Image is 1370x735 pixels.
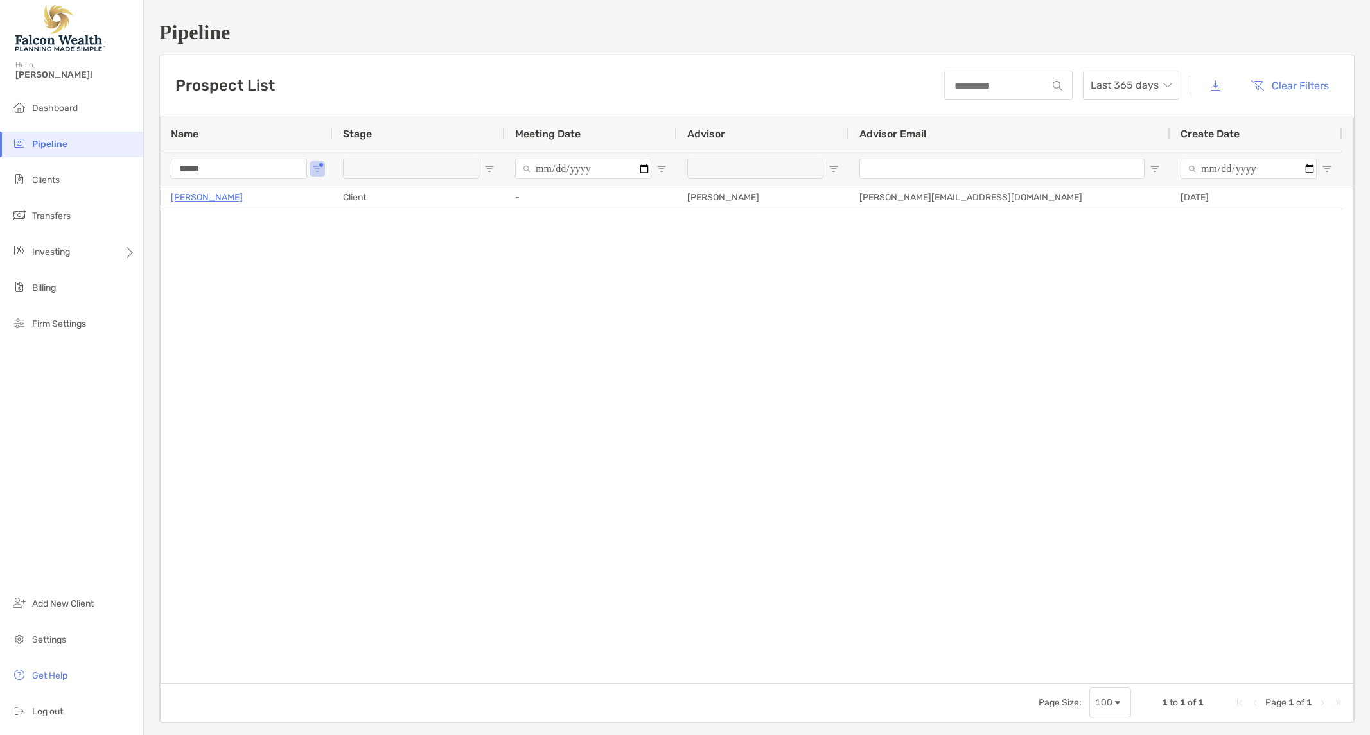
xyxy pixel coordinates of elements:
button: Open Filter Menu [1322,164,1332,174]
span: Get Help [32,670,67,681]
img: transfers icon [12,207,27,223]
div: First Page [1234,698,1245,708]
img: get-help icon [12,667,27,682]
input: Advisor Email Filter Input [859,159,1145,179]
span: 1 [1288,697,1294,708]
img: logout icon [12,703,27,718]
img: input icon [1053,81,1062,91]
div: Client [333,186,505,209]
span: to [1170,697,1178,708]
span: Billing [32,282,56,293]
span: Advisor Email [859,128,926,140]
div: 100 [1095,697,1112,708]
span: 1 [1198,697,1204,708]
span: Name [171,128,198,140]
span: of [1296,697,1304,708]
h3: Prospect List [175,76,275,94]
button: Open Filter Menu [1150,164,1160,174]
img: pipeline icon [12,135,27,151]
div: [PERSON_NAME][EMAIL_ADDRESS][DOMAIN_NAME] [849,186,1170,209]
span: Firm Settings [32,318,86,329]
span: 1 [1180,697,1186,708]
div: - [505,186,677,209]
span: Stage [343,128,372,140]
span: Dashboard [32,103,78,114]
button: Open Filter Menu [829,164,839,174]
span: 1 [1306,697,1312,708]
span: Investing [32,246,70,257]
div: Page Size: [1039,697,1082,708]
div: [PERSON_NAME] [677,186,849,209]
span: Clients [32,175,60,186]
span: of [1188,697,1196,708]
input: Meeting Date Filter Input [515,159,651,179]
div: Last Page [1333,698,1343,708]
img: clients icon [12,171,27,187]
button: Open Filter Menu [312,164,322,174]
a: [PERSON_NAME] [171,189,243,205]
img: add_new_client icon [12,595,27,610]
span: Advisor [687,128,725,140]
span: Page [1265,697,1287,708]
button: Open Filter Menu [484,164,495,174]
span: Settings [32,634,66,645]
img: firm-settings icon [12,315,27,331]
span: 1 [1162,697,1168,708]
span: Log out [32,706,63,717]
button: Clear Filters [1241,71,1339,99]
span: Create Date [1181,128,1240,140]
div: Page Size [1089,687,1131,718]
img: Falcon Wealth Planning Logo [15,5,105,51]
img: investing icon [12,243,27,259]
span: Pipeline [32,139,67,150]
img: settings icon [12,631,27,646]
span: Transfers [32,211,71,221]
button: Open Filter Menu [656,164,667,174]
img: dashboard icon [12,99,27,115]
span: Last 365 days [1091,71,1172,99]
span: [PERSON_NAME]! [15,69,136,80]
div: Next Page [1317,698,1328,708]
div: [DATE] [1170,186,1342,209]
h1: Pipeline [159,21,1355,44]
div: Previous Page [1250,698,1260,708]
span: Meeting Date [515,128,581,140]
img: billing icon [12,279,27,295]
input: Name Filter Input [171,159,307,179]
input: Create Date Filter Input [1181,159,1317,179]
span: Add New Client [32,598,94,609]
